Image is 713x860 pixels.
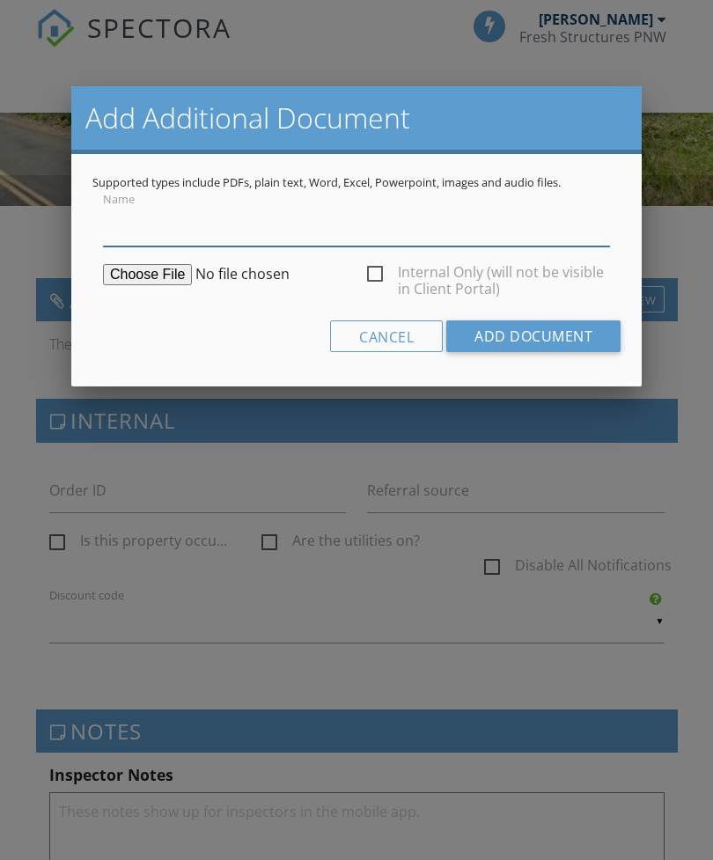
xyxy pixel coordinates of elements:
[446,320,621,352] input: Add Document
[85,100,628,136] h2: Add Additional Document
[103,192,135,208] label: Name
[92,175,621,189] div: Supported types include PDFs, plain text, Word, Excel, Powerpoint, images and audio files.
[367,264,610,286] label: Internal Only (will not be visible in Client Portal)
[330,320,443,352] div: Cancel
